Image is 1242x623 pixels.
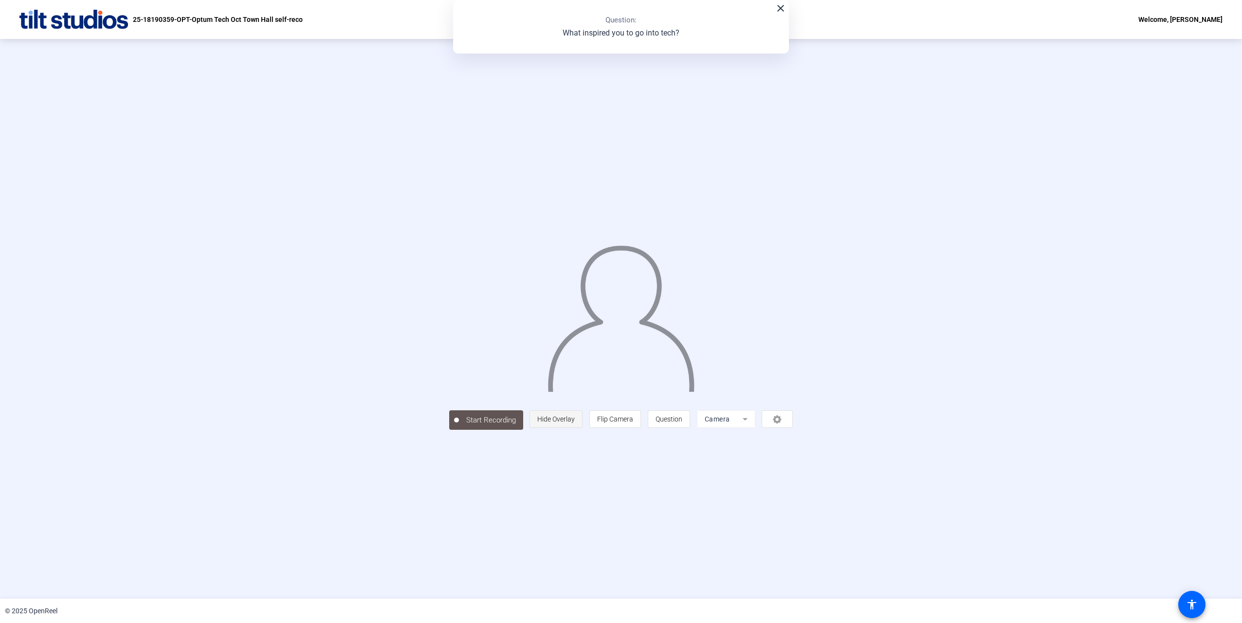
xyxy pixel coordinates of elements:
p: What inspired you to go into tech? [563,27,679,39]
button: Question [648,410,690,428]
p: Question: [605,15,637,26]
mat-icon: accessibility [1186,599,1198,610]
div: © 2025 OpenReel [5,606,57,616]
p: 25-18190359-OPT-Optum Tech Oct Town Hall self-reco [133,14,303,25]
button: Hide Overlay [530,410,583,428]
img: OpenReel logo [19,10,128,29]
div: Welcome, [PERSON_NAME] [1138,14,1223,25]
span: Question [656,415,682,423]
span: Start Recording [459,415,523,426]
button: Start Recording [449,410,523,430]
mat-icon: close [775,2,786,14]
span: Hide Overlay [537,415,575,423]
span: Flip Camera [597,415,633,423]
button: Flip Camera [589,410,641,428]
img: overlay [547,237,695,391]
